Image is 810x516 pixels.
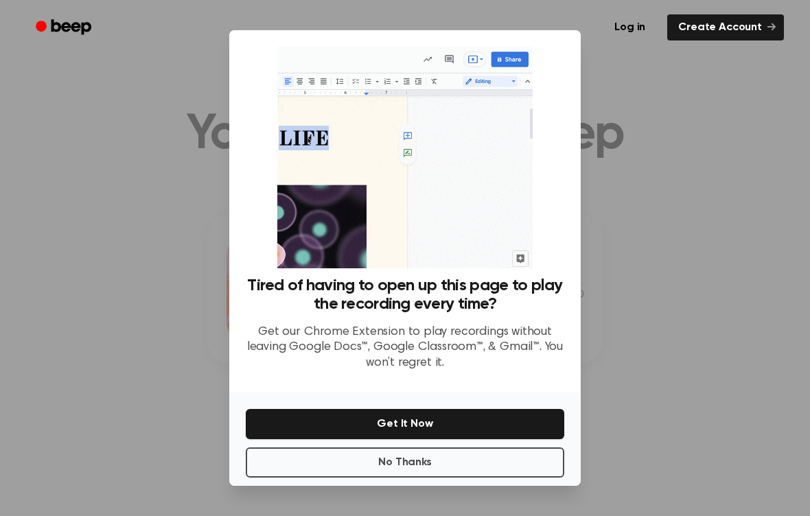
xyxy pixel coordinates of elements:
a: Beep [26,14,104,41]
p: Get our Chrome Extension to play recordings without leaving Google Docs™, Google Classroom™, & Gm... [246,325,564,371]
button: No Thanks [246,447,564,478]
img: Beep extension in action [277,47,532,268]
a: Log in [601,12,659,43]
a: Create Account [667,14,784,40]
h3: Tired of having to open up this page to play the recording every time? [246,277,564,314]
button: Get It Now [246,409,564,439]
